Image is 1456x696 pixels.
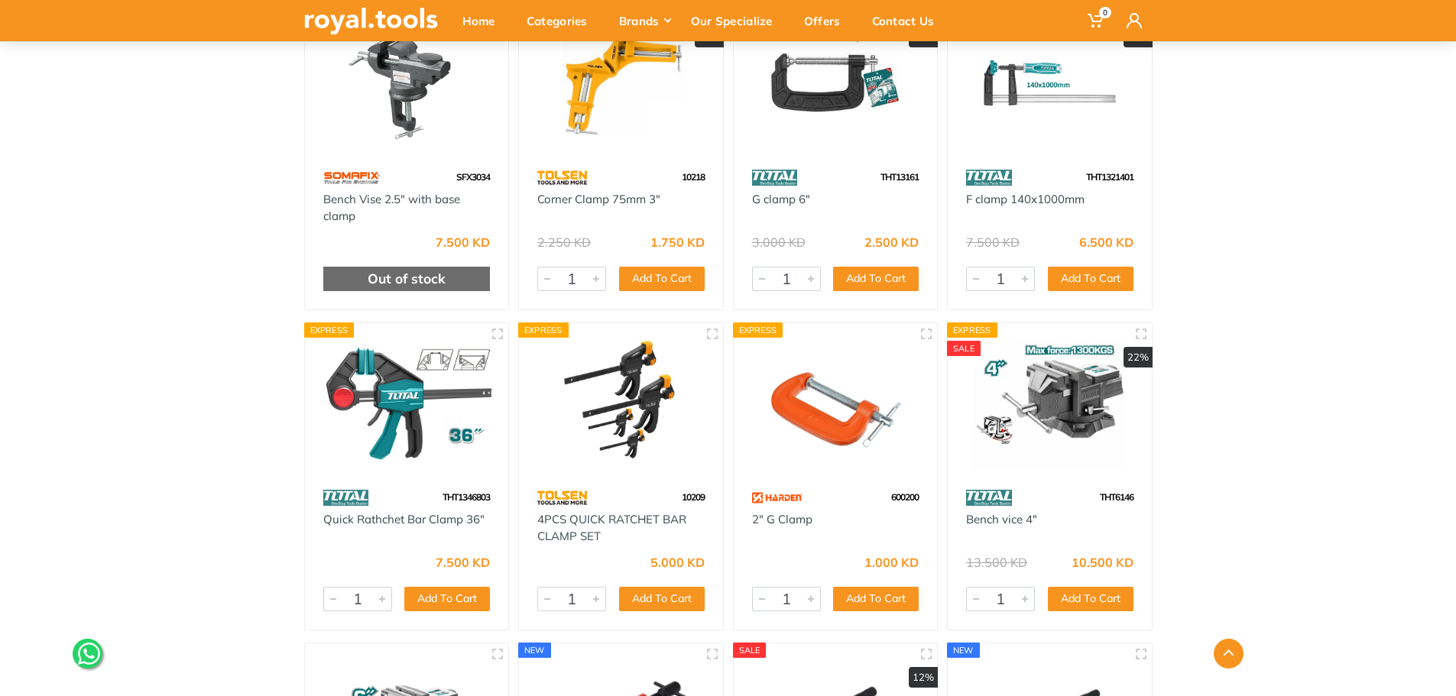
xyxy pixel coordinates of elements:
[961,17,1138,149] img: Royal Tools - F clamp 140x1000mm
[966,556,1027,568] div: 13.500 KD
[319,337,495,469] img: Royal Tools - Quick Rathchet Bar Clamp 36
[319,17,495,149] img: Royal Tools - Bench Vise 2.5
[452,5,516,37] div: Home
[619,267,705,291] button: Add To Cart
[1086,171,1133,183] span: THT1321401
[1079,236,1133,248] div: 6.500 KD
[304,322,355,338] div: Express
[304,8,438,34] img: royal.tools Logo
[733,322,783,338] div: Express
[443,491,490,503] span: THT1346803
[966,164,1012,191] img: 86.webp
[1048,587,1133,611] button: Add To Cart
[861,5,955,37] div: Contact Us
[833,267,919,291] button: Add To Cart
[966,192,1085,206] a: F clamp 140x1000mm
[323,164,381,191] img: 60.webp
[323,267,491,291] div: Out of stock
[619,587,705,611] button: Add To Cart
[1072,556,1133,568] div: 10.500 KD
[833,587,919,611] button: Add To Cart
[752,192,810,206] a: G clamp 6"
[516,5,608,37] div: Categories
[1099,7,1111,18] span: 0
[961,337,1138,469] img: Royal Tools - Bench vice 4
[323,484,369,511] img: 86.webp
[966,512,1037,526] a: Bench vice 4"
[752,484,803,511] img: 121.webp
[1048,267,1133,291] button: Add To Cart
[682,171,705,183] span: 10218
[537,236,591,248] div: 2.250 KD
[537,484,587,511] img: 64.webp
[747,17,924,149] img: Royal Tools - G clamp 6
[537,192,660,206] a: Corner Clamp 75mm 3″
[323,192,460,224] a: Bench Vise 2.5" with base clamp
[537,512,686,544] a: 4PCS QUICK RATCHET BAR CLAMP SET
[404,587,490,611] button: Add To Cart
[947,322,997,338] div: Express
[608,5,680,37] div: Brands
[436,236,490,248] div: 7.500 KD
[747,337,924,469] img: Royal Tools - 2
[909,667,938,688] div: 12%
[436,556,490,568] div: 7.500 KD
[752,236,806,248] div: 3.000 KD
[1124,347,1153,368] div: 22%
[533,17,709,149] img: Royal Tools - Corner Clamp 75mm 3″
[680,5,793,37] div: Our Specialize
[793,5,861,37] div: Offers
[323,512,485,526] a: Quick Rathchet Bar Clamp 36"
[518,322,569,338] div: Express
[533,337,709,469] img: Royal Tools - 4PCS QUICK RATCHET BAR CLAMP SET
[752,164,798,191] img: 86.webp
[650,236,705,248] div: 1.750 KD
[966,236,1020,248] div: 7.500 KD
[880,171,919,183] span: THT13161
[947,341,981,356] div: SALE
[682,491,705,503] span: 10209
[456,171,490,183] span: SFX3034
[864,236,919,248] div: 2.500 KD
[650,556,705,568] div: 5.000 KD
[752,512,812,526] a: 2" G Clamp
[864,556,919,568] div: 1.000 KD
[1100,491,1133,503] span: THT6146
[537,164,587,191] img: 64.webp
[891,491,919,503] span: 600200
[966,484,1012,511] img: 86.webp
